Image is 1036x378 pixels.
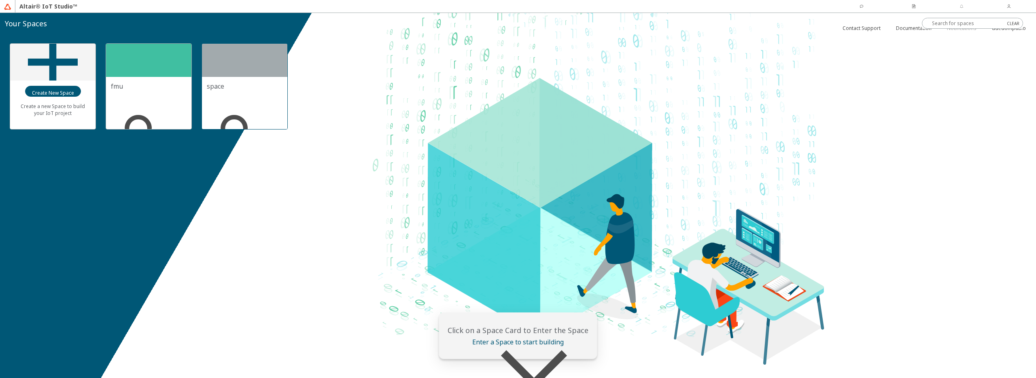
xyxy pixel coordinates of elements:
unity-typography: Click on a Space Card to Enter the Space [444,325,592,335]
unity-typography: space [207,82,282,91]
unity-typography: Enter a Space to start building [444,338,592,346]
unity-typography: arcoronado [111,108,187,183]
unity-typography: Create a new Space to build your IoT project [15,97,91,122]
unity-typography: fmu [111,82,187,91]
unity-typography: ddedompablo [207,108,282,183]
